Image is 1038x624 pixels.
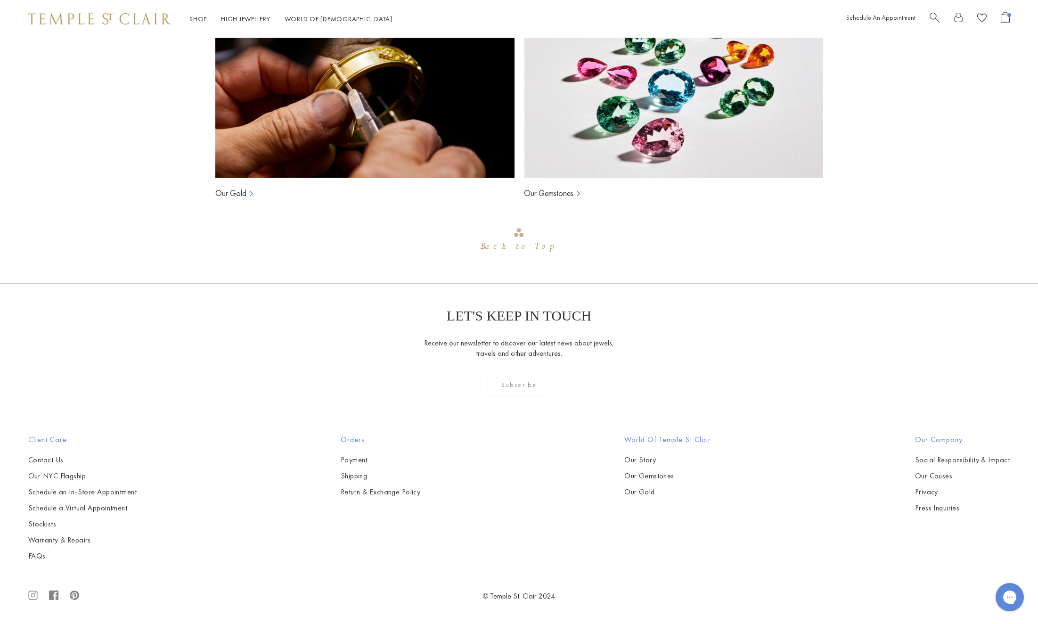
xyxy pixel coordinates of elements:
[221,15,270,23] a: High JewelleryHigh Jewellery
[524,188,573,199] a: Our Gemstones
[189,13,392,25] nav: Main navigation
[341,471,421,481] a: Shipping
[915,434,1010,445] h2: Our Company
[915,455,1010,465] a: Social Responsibility & Impact
[28,434,137,445] h2: Client Care
[915,471,1010,481] a: Our Causes
[624,471,711,481] a: Our Gemstones
[28,471,137,481] a: Our NYC Flagship
[28,535,137,545] a: Warranty & Repairs
[28,519,137,529] a: Stockists
[483,591,556,601] a: © Temple St. Clair 2024
[189,15,207,23] a: ShopShop
[28,551,137,561] a: FAQs
[930,12,940,26] a: Search
[447,308,591,324] p: LET'S KEEP IN TOUCH
[28,13,171,25] img: Temple St. Clair
[488,373,550,396] div: Subscribe
[624,434,711,445] h2: World of Temple St Clair
[28,455,137,465] a: Contact Us
[915,487,1010,497] a: Privacy
[915,503,1010,513] a: Press Inquiries
[977,12,987,26] a: View Wishlist
[341,434,421,445] h2: Orders
[991,580,1029,615] iframe: Gorgias live chat messenger
[215,188,246,199] a: Our Gold
[481,227,557,255] div: Go to top
[28,503,137,513] a: Schedule a Virtual Appointment
[341,455,421,465] a: Payment
[341,487,421,497] a: Return & Exchange Policy
[285,15,392,23] a: World of [DEMOGRAPHIC_DATA]World of [DEMOGRAPHIC_DATA]
[624,487,711,497] a: Our Gold
[1001,12,1010,26] a: Open Shopping Bag
[28,487,137,497] a: Schedule an In-Store Appointment
[424,338,614,359] p: Receive our newsletter to discover our latest news about jewels, travels and other adventures.
[481,238,557,255] div: Back to Top
[624,455,711,465] a: Our Story
[846,13,915,22] a: Schedule An Appointment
